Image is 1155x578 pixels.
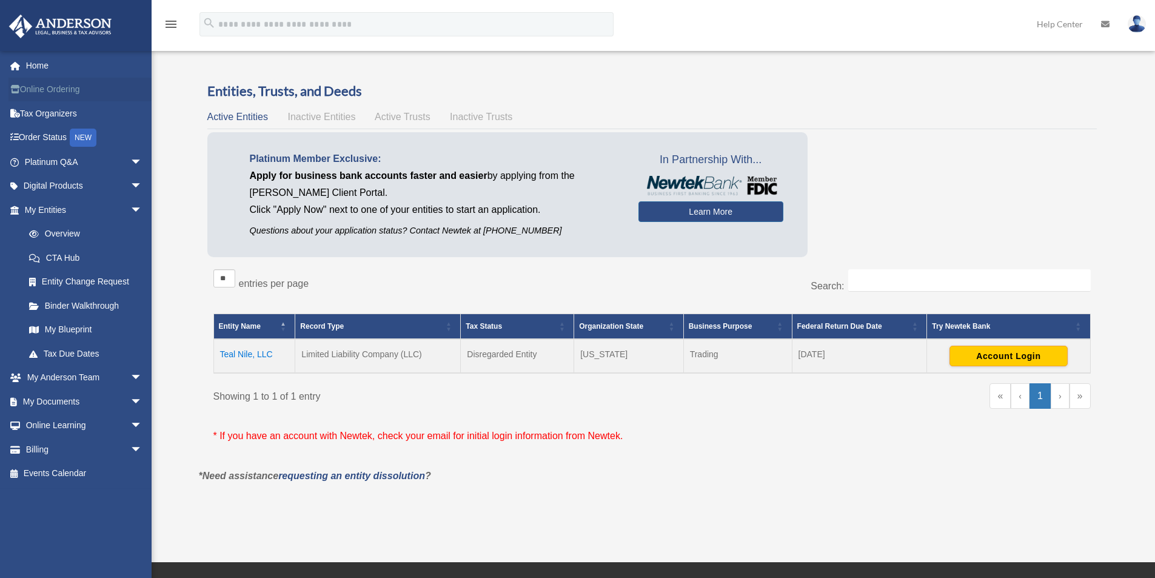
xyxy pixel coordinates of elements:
a: CTA Hub [17,246,155,270]
span: arrow_drop_down [130,366,155,391]
a: Online Ordering [8,78,161,102]
a: Order StatusNEW [8,126,161,150]
span: Business Purpose [689,322,752,331]
span: Active Trusts [375,112,430,122]
span: Inactive Entities [287,112,355,122]
span: Record Type [300,322,344,331]
th: Entity Name: Activate to invert sorting [213,314,295,340]
img: User Pic [1128,15,1146,33]
a: menu [164,21,178,32]
a: Events Calendar [8,462,161,486]
td: [US_STATE] [574,339,684,373]
a: requesting an entity dissolution [278,471,425,481]
span: Federal Return Due Date [797,322,882,331]
img: NewtekBankLogoSM.png [644,176,777,195]
div: NEW [70,129,96,147]
th: Organization State: Activate to sort [574,314,684,340]
span: arrow_drop_down [130,437,155,462]
span: arrow_drop_down [130,198,155,223]
h3: Entities, Trusts, and Deeds [207,82,1097,101]
a: Tax Due Dates [17,341,155,366]
span: arrow_drop_down [130,174,155,199]
span: arrow_drop_down [130,150,155,175]
span: Apply for business bank accounts faster and easier [250,170,487,181]
a: Billingarrow_drop_down [8,437,161,462]
span: Tax Status [466,322,502,331]
a: Home [8,53,161,78]
a: Learn More [638,201,783,222]
a: Platinum Q&Aarrow_drop_down [8,150,161,174]
span: arrow_drop_down [130,389,155,414]
a: First [989,383,1011,409]
div: Try Newtek Bank [932,319,1071,334]
a: Binder Walkthrough [17,294,155,318]
p: by applying from the [PERSON_NAME] Client Portal. [250,167,620,201]
p: * If you have an account with Newtek, check your email for initial login information from Newtek. [213,428,1091,445]
th: Record Type: Activate to sort [295,314,461,340]
span: Active Entities [207,112,268,122]
label: entries per page [239,278,309,289]
th: Federal Return Due Date: Activate to sort [792,314,927,340]
span: Organization State [579,322,643,331]
p: Questions about your application status? Contact Newtek at [PHONE_NUMBER] [250,223,620,238]
a: Account Login [949,351,1068,360]
a: Digital Productsarrow_drop_down [8,174,161,198]
button: Account Login [949,346,1068,366]
a: Last [1070,383,1091,409]
em: *Need assistance ? [199,471,431,481]
a: Online Learningarrow_drop_down [8,414,161,438]
td: [DATE] [792,339,927,373]
p: Platinum Member Exclusive: [250,150,620,167]
a: 1 [1029,383,1051,409]
a: Entity Change Request [17,270,155,294]
div: Showing 1 to 1 of 1 entry [213,383,643,405]
th: Tax Status: Activate to sort [461,314,574,340]
i: search [203,16,216,30]
td: Teal Nile, LLC [213,339,295,373]
i: menu [164,17,178,32]
a: Previous [1011,383,1029,409]
label: Search: [811,281,844,291]
a: My Entitiesarrow_drop_down [8,198,155,222]
img: Anderson Advisors Platinum Portal [5,15,115,38]
td: Limited Liability Company (LLC) [295,339,461,373]
a: My Anderson Teamarrow_drop_down [8,366,161,390]
span: Inactive Trusts [450,112,512,122]
a: Next [1051,383,1070,409]
span: arrow_drop_down [130,414,155,439]
span: In Partnership With... [638,150,783,170]
a: Overview [17,222,149,246]
a: My Documentsarrow_drop_down [8,389,161,414]
td: Trading [683,339,792,373]
span: Entity Name [219,322,261,331]
th: Business Purpose: Activate to sort [683,314,792,340]
a: My Blueprint [17,318,155,342]
p: Click "Apply Now" next to one of your entities to start an application. [250,201,620,218]
a: Tax Organizers [8,101,161,126]
th: Try Newtek Bank : Activate to sort [927,314,1090,340]
td: Disregarded Entity [461,339,574,373]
